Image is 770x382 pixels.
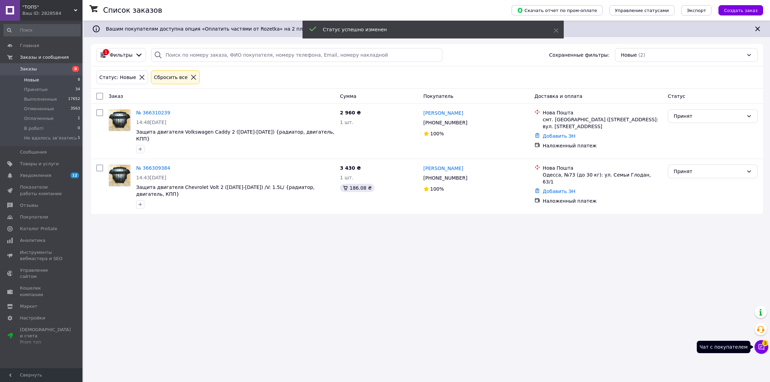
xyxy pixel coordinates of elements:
[543,165,662,171] div: Нова Пошта
[20,285,64,297] span: Кошелек компании
[697,341,750,353] div: Чат с покупателем
[615,8,669,13] span: Управление статусами
[22,10,82,16] div: Ваш ID: 2828584
[712,7,763,13] a: Создать заказ
[543,133,575,139] a: Добавить ЭН
[724,8,758,13] span: Создать заказ
[340,165,361,171] span: 3 430 ₴
[151,48,442,62] input: Поиск по номеру заказа, ФИО покупателя, номеру телефона, Email, номеру накладной
[674,168,744,175] div: Принят
[511,5,603,15] button: Скачать отчет по пром-оплате
[3,24,81,36] input: Поиск
[136,110,170,115] a: № 366310239
[24,135,77,141] span: Не вдалось звʼязатись
[22,4,74,10] span: "ТОП5"
[78,135,80,141] span: 1
[20,214,48,220] span: Покупатели
[423,110,463,116] a: [PERSON_NAME]
[20,303,37,310] span: Маркет
[517,7,597,13] span: Скачать отчет по пром-оплате
[103,6,162,14] h1: Список заказов
[543,198,662,204] div: Наложенный платеж
[136,165,170,171] a: № 366309384
[110,52,132,58] span: Фильтры
[543,142,662,149] div: Наложенный платеж
[109,110,130,131] img: Фото товару
[24,77,39,83] span: Новые
[687,8,706,13] span: Экспорт
[762,340,768,346] span: 3
[78,77,80,83] span: 8
[72,66,79,72] span: 8
[543,109,662,116] div: Нова Пошта
[24,106,54,112] span: Отмененные
[340,93,356,99] span: Сумма
[20,249,64,262] span: Инструменты вебмастера и SEO
[543,116,662,130] div: смт. [GEOGRAPHIC_DATA] ([STREET_ADDRESS]: вул. [STREET_ADDRESS]
[718,5,763,15] button: Создать заказ
[106,26,547,32] span: Вашим покупателям доступна опция «Оплатить частями от Rozetka» на 2 платежа. Получайте новые зака...
[70,172,79,178] span: 12
[136,175,166,180] span: 14:43[DATE]
[24,87,48,93] span: Принятые
[75,87,80,93] span: 34
[20,161,59,167] span: Товары и услуги
[621,52,637,58] span: Новые
[109,165,131,187] a: Фото товару
[20,327,71,346] span: [DEMOGRAPHIC_DATA] и счета
[78,125,80,132] span: 0
[109,93,123,99] span: Заказ
[340,120,353,125] span: 1 шт.
[136,184,315,197] a: Защита двигателя Chevrolet Volt 2 ([DATE]-[DATE]) /V: 1.5L/ {радиатор, двигатель, КПП}
[422,173,469,183] div: [PHONE_NUMBER]
[20,339,71,345] div: Prom топ
[755,340,768,354] button: Чат с покупателем3
[423,165,463,172] a: [PERSON_NAME]
[98,74,137,81] div: Статус: Новые
[153,74,189,81] div: Сбросить все
[136,129,334,142] a: Защита двигателя Volkswagen Caddy 2 ([DATE]-[DATE]) {радиатор, двигатель, КПП}
[20,66,37,72] span: Заказы
[20,237,45,244] span: Аналитика
[24,125,43,132] span: В роботі
[549,52,609,58] span: Сохраненные фильтры:
[68,96,80,102] span: 17652
[20,43,39,49] span: Главная
[20,172,51,179] span: Уведомления
[109,165,130,186] img: Фото товару
[340,110,361,115] span: 2 960 ₴
[668,93,685,99] span: Статус
[20,202,38,209] span: Отзывы
[109,109,131,131] a: Фото товару
[340,184,374,192] div: 186.08 ₴
[20,184,64,196] span: Показатели работы компании
[535,93,582,99] span: Доставка и оплата
[323,26,537,33] div: Статус успешно изменен
[543,189,575,194] a: Добавить ЭН
[78,115,80,122] span: 1
[543,171,662,185] div: Одесса, №73 (до 30 кг): ул. Семьи Глодан, 63/1
[24,96,57,102] span: Выполненные
[136,120,166,125] span: 14:48[DATE]
[423,93,454,99] span: Покупатель
[638,52,645,58] span: (2)
[20,226,57,232] span: Каталог ProSale
[20,315,45,321] span: Настройки
[430,131,444,136] span: 100%
[430,186,444,192] span: 100%
[674,112,744,120] div: Принят
[20,149,47,155] span: Сообщения
[681,5,712,15] button: Экспорт
[24,115,54,122] span: Оплаченные
[340,175,353,180] span: 1 шт.
[609,5,674,15] button: Управление статусами
[70,106,80,112] span: 3563
[20,54,69,60] span: Заказы и сообщения
[422,118,469,127] div: [PHONE_NUMBER]
[20,267,64,280] span: Управление сайтом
